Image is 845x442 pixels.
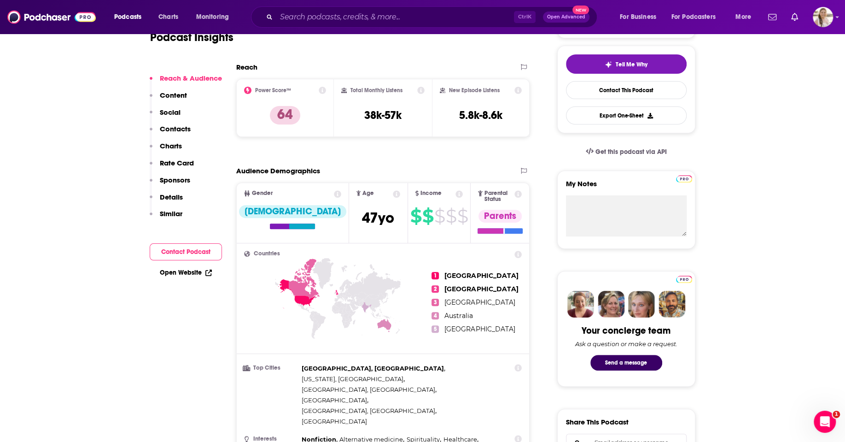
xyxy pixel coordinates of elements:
[160,91,187,100] p: Content
[422,209,433,224] span: $
[446,209,456,224] span: $
[659,291,685,318] img: Jon Profile
[764,9,780,25] a: Show notifications dropdown
[302,384,437,395] span: ,
[302,396,367,404] span: [GEOGRAPHIC_DATA]
[410,209,421,224] span: $
[302,407,435,414] span: [GEOGRAPHIC_DATA], [GEOGRAPHIC_DATA]
[566,106,687,124] button: Export One-Sheet
[152,10,184,24] a: Charts
[676,276,692,283] img: Podchaser Pro
[254,251,280,257] span: Countries
[431,325,439,333] span: 5
[260,6,606,28] div: Search podcasts, credits, & more...
[787,9,802,25] a: Show notifications dropdown
[7,8,96,26] img: Podchaser - Follow, Share and Rate Podcasts
[431,272,439,279] span: 1
[160,176,190,184] p: Sponsors
[302,386,435,393] span: [GEOGRAPHIC_DATA], [GEOGRAPHIC_DATA]
[582,325,670,336] div: Your concierge team
[484,190,513,202] span: Parental Status
[444,271,518,280] span: [GEOGRAPHIC_DATA]
[671,11,716,24] span: For Podcasters
[457,209,468,224] span: $
[420,190,442,196] span: Income
[114,11,141,24] span: Podcasts
[150,108,181,125] button: Social
[628,291,655,318] img: Jules Profile
[244,436,298,442] h3: Interests
[236,166,320,175] h2: Audience Demographics
[160,108,181,117] p: Social
[160,124,191,133] p: Contacts
[362,209,394,227] span: 47 yo
[160,209,182,218] p: Similar
[150,159,194,176] button: Rate Card
[431,299,439,306] span: 3
[543,12,589,23] button: Open AdvancedNew
[566,54,687,74] button: tell me why sparkleTell Me Why
[150,141,182,159] button: Charts
[665,10,729,24] button: open menu
[833,411,840,418] span: 1
[160,159,194,167] p: Rate Card
[566,418,629,426] h3: Share This Podcast
[270,106,300,124] p: 64
[613,10,668,24] button: open menu
[362,190,374,196] span: Age
[813,7,833,27] img: User Profile
[434,209,445,224] span: $
[459,108,502,122] h3: 5.8k-8.6k
[239,205,346,218] div: [DEMOGRAPHIC_DATA]
[444,285,518,293] span: [GEOGRAPHIC_DATA]
[302,418,367,425] span: [GEOGRAPHIC_DATA]
[196,11,229,24] span: Monitoring
[444,312,473,320] span: Australia
[150,30,233,44] h1: Podcast Insights
[578,141,674,163] a: Get this podcast via API
[431,285,439,293] span: 2
[566,179,687,195] label: My Notes
[590,355,662,371] button: Send a message
[158,11,178,24] span: Charts
[567,291,594,318] img: Sydney Profile
[160,74,222,83] p: Reach & Audience
[676,274,692,283] a: Pro website
[302,395,368,406] span: ,
[160,269,212,277] a: Open Website
[108,10,153,24] button: open menu
[190,10,241,24] button: open menu
[150,91,187,108] button: Content
[566,81,687,99] a: Contact This Podcast
[605,61,612,68] img: tell me why sparkle
[236,63,257,71] h2: Reach
[729,10,763,24] button: open menu
[364,108,402,122] h3: 38k-57k
[595,148,666,156] span: Get this podcast via API
[276,10,514,24] input: Search podcasts, credits, & more...
[814,411,836,433] iframe: Intercom live chat
[572,6,589,14] span: New
[431,312,439,319] span: 4
[676,174,692,183] a: Pro website
[150,209,182,226] button: Similar
[813,7,833,27] button: Show profile menu
[598,291,624,318] img: Barbara Profile
[160,193,183,201] p: Details
[252,190,273,196] span: Gender
[350,87,402,94] h2: Total Monthly Listens
[160,141,182,150] p: Charts
[150,74,222,91] button: Reach & Audience
[150,243,222,260] button: Contact Podcast
[575,340,677,348] div: Ask a question or make a request.
[255,87,291,94] h2: Power Score™
[150,193,183,210] button: Details
[302,406,437,416] span: ,
[547,15,585,19] span: Open Advanced
[150,176,190,193] button: Sponsors
[302,363,445,374] span: ,
[302,375,403,383] span: [US_STATE], [GEOGRAPHIC_DATA]
[302,365,444,372] span: [GEOGRAPHIC_DATA], [GEOGRAPHIC_DATA]
[620,11,656,24] span: For Business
